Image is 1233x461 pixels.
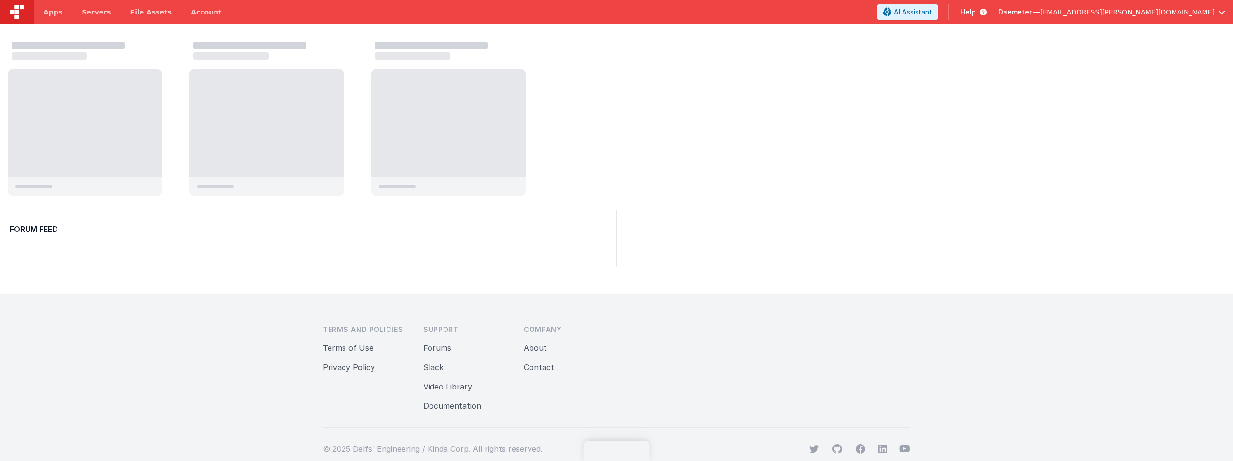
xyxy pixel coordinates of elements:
p: © 2025 Delfs' Engineering / Kinda Corp. All rights reserved. [323,443,543,455]
button: Forums [423,342,451,354]
iframe: Marker.io feedback button [584,441,650,461]
button: Contact [524,361,554,373]
h2: Forum Feed [10,223,599,235]
h3: Terms and Policies [323,325,408,334]
span: File Assets [130,7,172,17]
button: Slack [423,361,444,373]
button: AI Assistant [877,4,938,20]
span: Servers [82,7,111,17]
span: Daemeter — [998,7,1040,17]
h3: Support [423,325,508,334]
span: [EMAIL_ADDRESS][PERSON_NAME][DOMAIN_NAME] [1040,7,1215,17]
a: Privacy Policy [323,362,375,372]
svg: viewBox="0 0 24 24" aria-hidden="true"> [878,444,888,454]
span: AI Assistant [894,7,932,17]
button: Daemeter — [EMAIL_ADDRESS][PERSON_NAME][DOMAIN_NAME] [998,7,1225,17]
button: Video Library [423,381,472,392]
span: Help [961,7,976,17]
a: About [524,343,547,353]
button: About [524,342,547,354]
h3: Company [524,325,609,334]
a: Slack [423,362,444,372]
a: Terms of Use [323,343,373,353]
span: Apps [43,7,62,17]
button: Documentation [423,400,481,412]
